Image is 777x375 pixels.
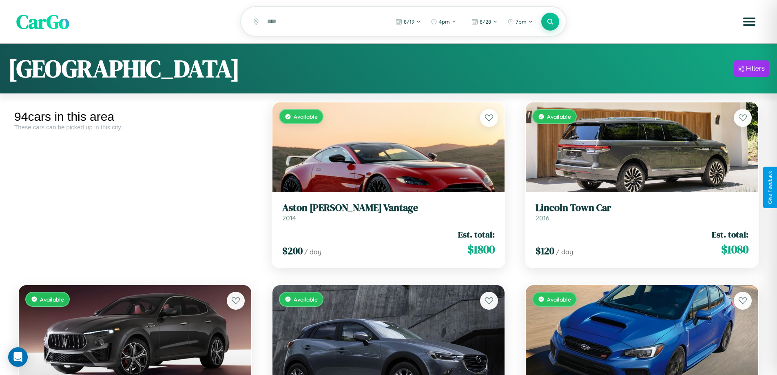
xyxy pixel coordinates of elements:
span: $ 1080 [721,241,748,257]
span: 8 / 19 [404,18,414,25]
span: 7pm [516,18,527,25]
h3: Aston [PERSON_NAME] Vantage [282,202,495,214]
span: Available [294,113,318,120]
span: Available [40,296,64,303]
button: 8/19 [392,15,425,28]
span: $ 200 [282,244,303,257]
div: Give Feedback [767,171,773,204]
button: 8/28 [467,15,502,28]
div: 94 cars in this area [14,110,256,124]
span: 4pm [439,18,450,25]
button: Open menu [738,10,761,33]
h1: [GEOGRAPHIC_DATA] [8,52,240,85]
span: Est. total: [458,229,495,240]
span: / day [304,248,321,256]
div: Open Intercom Messenger [8,347,28,367]
button: Filters [734,60,769,77]
span: 2014 [282,214,296,222]
div: These cars can be picked up in this city. [14,124,256,131]
span: Est. total: [712,229,748,240]
span: 8 / 28 [480,18,491,25]
a: Aston [PERSON_NAME] Vantage2014 [282,202,495,222]
div: Filters [746,64,765,73]
span: CarGo [16,8,69,35]
button: 7pm [503,15,537,28]
span: Available [294,296,318,303]
span: 2016 [536,214,549,222]
span: Available [547,113,571,120]
h3: Lincoln Town Car [536,202,748,214]
a: Lincoln Town Car2016 [536,202,748,222]
span: Available [547,296,571,303]
span: / day [556,248,573,256]
button: 4pm [427,15,460,28]
span: $ 1800 [467,241,495,257]
span: $ 120 [536,244,554,257]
